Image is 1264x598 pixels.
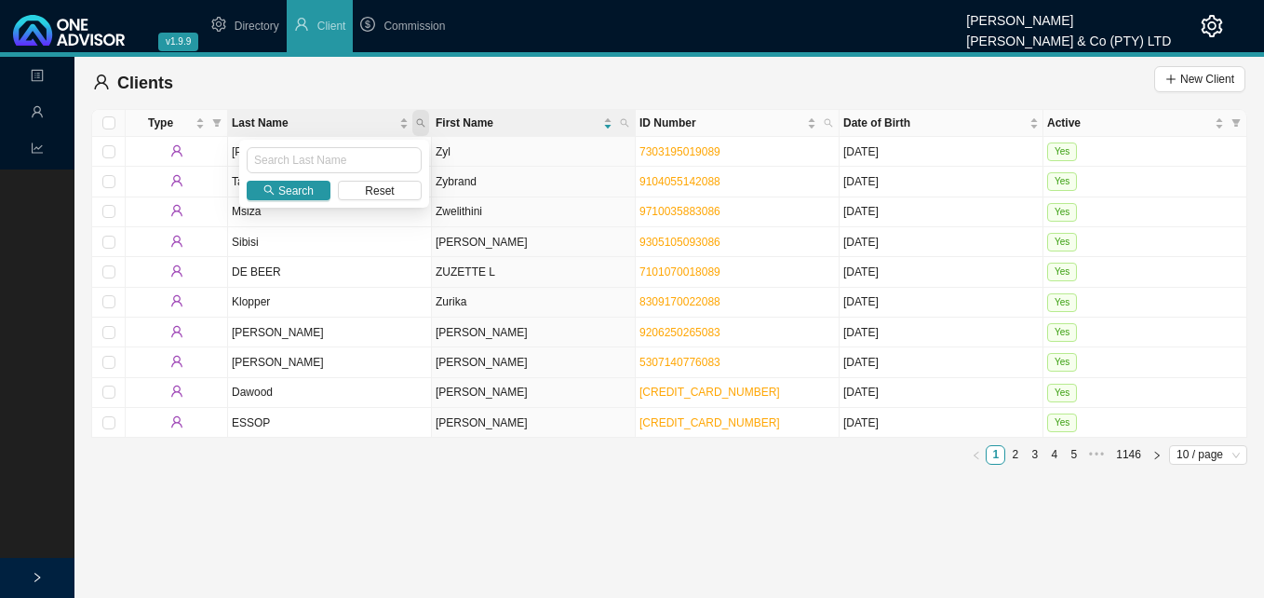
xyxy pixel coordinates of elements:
[840,318,1043,347] td: [DATE]
[247,147,422,173] input: Search Last Name
[840,288,1043,318] td: [DATE]
[170,174,183,187] span: user
[1047,114,1211,132] span: Active
[840,197,1043,227] td: [DATE]
[840,257,1043,287] td: [DATE]
[432,408,636,438] td: [PERSON_NAME]
[416,118,425,128] span: search
[966,25,1171,46] div: [PERSON_NAME] & Co (PTY) LTD
[212,118,222,128] span: filter
[232,114,396,132] span: Last Name
[639,295,720,308] a: 8309170022088
[1083,445,1109,465] li: Next 5 Pages
[432,378,636,408] td: [PERSON_NAME]
[1047,233,1077,251] span: Yes
[1047,263,1077,281] span: Yes
[278,182,314,200] span: Search
[158,33,198,51] span: v1.9.9
[639,416,780,429] a: [CREDIT_CARD_NUMBER]
[1228,110,1244,136] span: filter
[436,114,599,132] span: First Name
[840,347,1043,377] td: [DATE]
[840,167,1043,197] td: [DATE]
[170,385,183,398] span: user
[1044,445,1064,465] li: 4
[1047,384,1077,402] span: Yes
[987,446,1004,464] a: 1
[1165,74,1177,85] span: plus
[432,257,636,287] td: ZUZETTE L
[1006,446,1024,464] a: 2
[129,114,192,132] span: Type
[228,318,432,347] td: [PERSON_NAME]
[1148,445,1167,465] button: right
[1047,323,1077,342] span: Yes
[1047,203,1077,222] span: Yes
[432,227,636,257] td: [PERSON_NAME]
[1169,445,1247,465] div: Page Size
[1045,446,1063,464] a: 4
[383,20,445,33] span: Commission
[247,181,330,200] button: Search
[432,137,636,167] td: Zyl
[117,74,173,92] span: Clients
[31,61,44,94] span: profile
[170,265,183,278] span: user
[820,110,837,136] span: search
[1109,445,1148,465] li: 1146
[636,110,840,137] th: ID Number
[317,20,346,33] span: Client
[126,110,228,137] th: Type
[840,110,1043,137] th: Date of Birth
[620,118,629,128] span: search
[1231,118,1241,128] span: filter
[1047,293,1077,312] span: Yes
[170,325,183,338] span: user
[228,197,432,227] td: Msiza
[1154,66,1245,92] button: New Client
[432,347,636,377] td: [PERSON_NAME]
[228,137,432,167] td: [PERSON_NAME]
[639,265,720,279] a: 7101070018089
[93,74,110,90] span: user
[1148,445,1167,465] li: Next Page
[412,110,429,136] span: search
[170,235,183,248] span: user
[1065,446,1082,464] a: 5
[432,318,636,347] td: [PERSON_NAME]
[228,347,432,377] td: [PERSON_NAME]
[228,110,432,137] th: Last Name
[263,184,275,196] span: search
[639,114,803,132] span: ID Number
[235,20,279,33] span: Directory
[1005,445,1025,465] li: 2
[639,236,720,249] a: 9305105093086
[228,408,432,438] td: ESSOP
[1047,414,1077,432] span: Yes
[1177,446,1240,464] span: 10 / page
[31,98,44,130] span: user
[170,204,183,217] span: user
[639,175,720,188] a: 9104055142088
[228,378,432,408] td: Dawood
[211,17,226,32] span: setting
[966,5,1171,25] div: [PERSON_NAME]
[639,326,720,339] a: 9206250265083
[639,386,780,399] a: [CREDIT_CARD_NUMBER]
[1026,446,1043,464] a: 3
[1025,445,1044,465] li: 3
[639,356,720,369] a: 5307140776083
[365,182,394,200] span: Reset
[228,257,432,287] td: DE BEER
[1043,110,1247,137] th: Active
[1064,445,1083,465] li: 5
[639,145,720,158] a: 7303195019089
[432,288,636,318] td: Zurika
[1201,15,1223,37] span: setting
[1180,70,1234,88] span: New Client
[1152,451,1162,460] span: right
[843,114,1026,132] span: Date of Birth
[13,15,125,46] img: 2df55531c6924b55f21c4cf5d4484680-logo-light.svg
[170,294,183,307] span: user
[966,445,986,465] button: left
